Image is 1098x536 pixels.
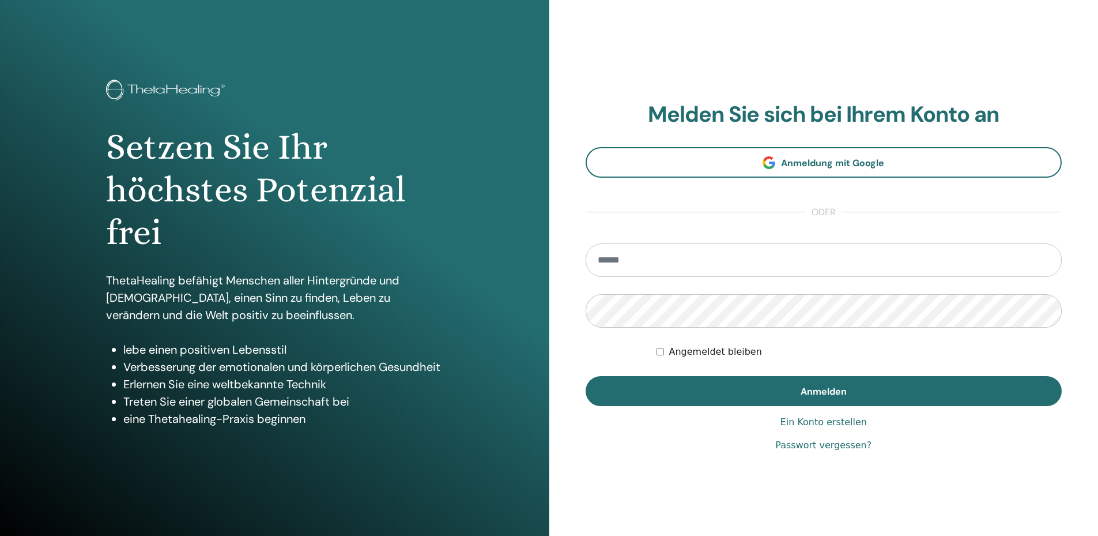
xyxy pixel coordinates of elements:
[775,438,871,452] a: Passwort vergessen?
[123,393,443,410] li: Treten Sie einer globalen Gemeinschaft bei
[801,385,847,398] span: Anmelden
[586,102,1062,128] h2: Melden Sie sich bei Ihrem Konto an
[780,415,867,429] a: Ein Konto erstellen
[656,345,1062,359] div: Keep me authenticated indefinitely or until I manually logout
[106,272,443,324] p: ThetaHealing befähigt Menschen aller Hintergründe und [DEMOGRAPHIC_DATA], einen Sinn zu finden, L...
[106,126,443,254] h1: Setzen Sie Ihr höchstes Potenzial frei
[123,410,443,428] li: eine Thetahealing-Praxis beginnen
[123,341,443,358] li: lebe einen positiven Lebensstil
[781,157,884,169] span: Anmeldung mit Google
[123,358,443,376] li: Verbesserung der emotionalen und körperlichen Gesundheit
[669,345,761,359] label: Angemeldet bleiben
[586,147,1062,178] a: Anmeldung mit Google
[123,376,443,393] li: Erlernen Sie eine weltbekannte Technik
[586,376,1062,406] button: Anmelden
[806,205,842,219] span: oder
